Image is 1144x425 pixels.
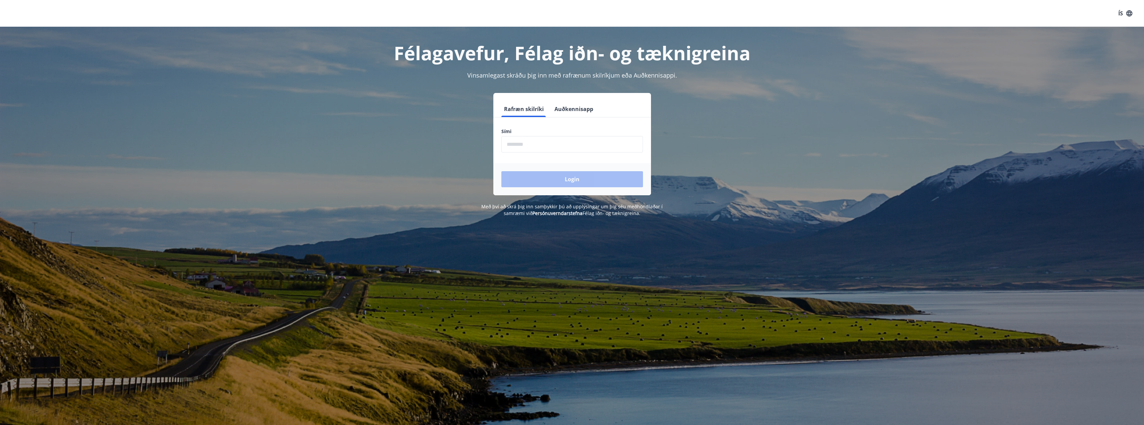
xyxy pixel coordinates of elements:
[552,101,596,117] button: Auðkennisapp
[501,128,643,135] label: Sími
[501,101,546,117] button: Rafræn skilríki
[340,40,805,66] h1: Félagavefur, Félag iðn- og tæknigreina
[467,71,677,79] span: Vinsamlegast skráðu þig inn með rafrænum skilríkjum eða Auðkennisappi.
[532,210,583,216] a: Persónuverndarstefna
[1115,7,1136,19] button: ÍS
[481,203,663,216] span: Með því að skrá þig inn samþykkir þú að upplýsingar um þig séu meðhöndlaðar í samræmi við Félag i...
